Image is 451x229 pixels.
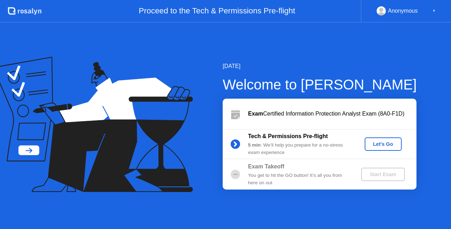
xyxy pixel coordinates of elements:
div: Anonymous [388,6,418,16]
div: Certified Information Protection Analyst Exam (8A0-F1D) [248,110,416,118]
button: Start Exam [361,168,404,181]
div: Let's Go [367,141,399,147]
div: Start Exam [364,172,402,177]
div: Welcome to [PERSON_NAME] [223,74,417,95]
b: Tech & Permissions Pre-flight [248,133,328,139]
b: 5 min [248,142,261,148]
b: Exam Takeoff [248,163,284,169]
div: [DATE] [223,62,417,70]
div: : We’ll help you prepare for a no-stress exam experience [248,142,350,156]
div: You get to hit the GO button! It’s all you from here on out [248,172,350,186]
div: ▼ [432,6,436,16]
button: Let's Go [365,137,402,151]
b: Exam [248,111,263,117]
